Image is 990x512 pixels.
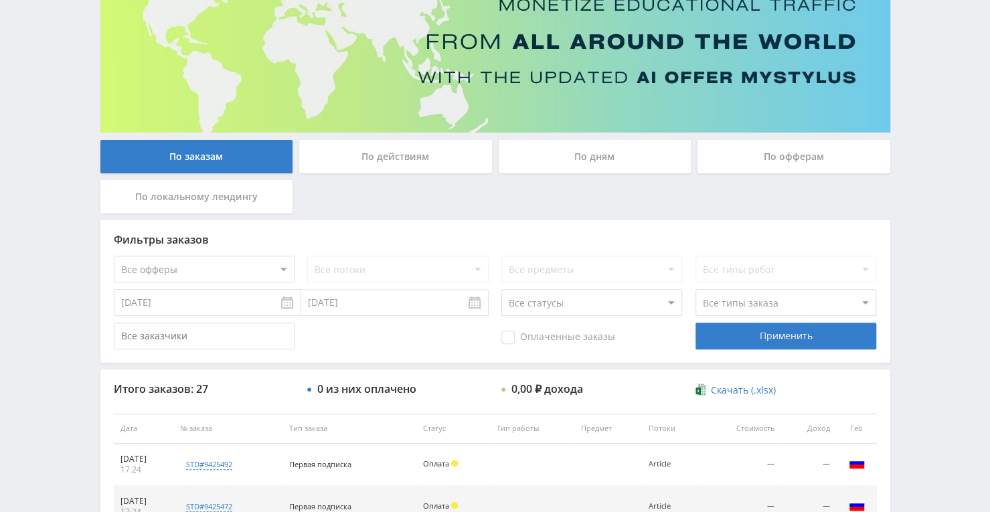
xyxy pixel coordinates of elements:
th: № заказа [173,414,282,444]
a: Скачать (.xlsx) [695,383,776,397]
div: std#9425472 [186,501,232,512]
th: Доход [781,414,836,444]
div: [DATE] [120,496,167,507]
td: — [703,444,781,486]
th: Стоимость [703,414,781,444]
span: Первая подписка [289,501,351,511]
span: Скачать (.xlsx) [711,385,776,396]
div: Article [649,460,696,468]
img: rus.png [849,455,865,471]
div: Применить [695,323,876,349]
div: По офферам [697,140,890,173]
td: — [781,444,836,486]
input: Все заказчики [114,323,295,349]
span: Первая подписка [289,459,351,469]
th: Тип работы [490,414,574,444]
div: Фильтры заказов [114,234,877,246]
div: 0 из них оплачено [317,383,416,395]
div: 0,00 ₽ дохода [511,383,583,395]
th: Статус [416,414,490,444]
span: Оплаченные заказы [501,331,615,344]
div: Итого заказов: 27 [114,383,295,395]
th: Тип заказа [282,414,416,444]
span: Холд [451,502,458,509]
div: 17:24 [120,464,167,475]
div: Article [649,502,696,511]
div: По действиям [299,140,492,173]
th: Потоки [642,414,703,444]
div: std#9425492 [186,459,232,470]
span: Холд [451,460,458,466]
div: По дням [499,140,691,173]
div: По заказам [100,140,293,173]
div: [DATE] [120,454,167,464]
th: Дата [114,414,174,444]
th: Гео [837,414,877,444]
th: Предмет [574,414,641,444]
div: По локальному лендингу [100,180,293,214]
span: Оплата [423,458,449,468]
img: xlsx [695,383,707,396]
span: Оплата [423,501,449,511]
